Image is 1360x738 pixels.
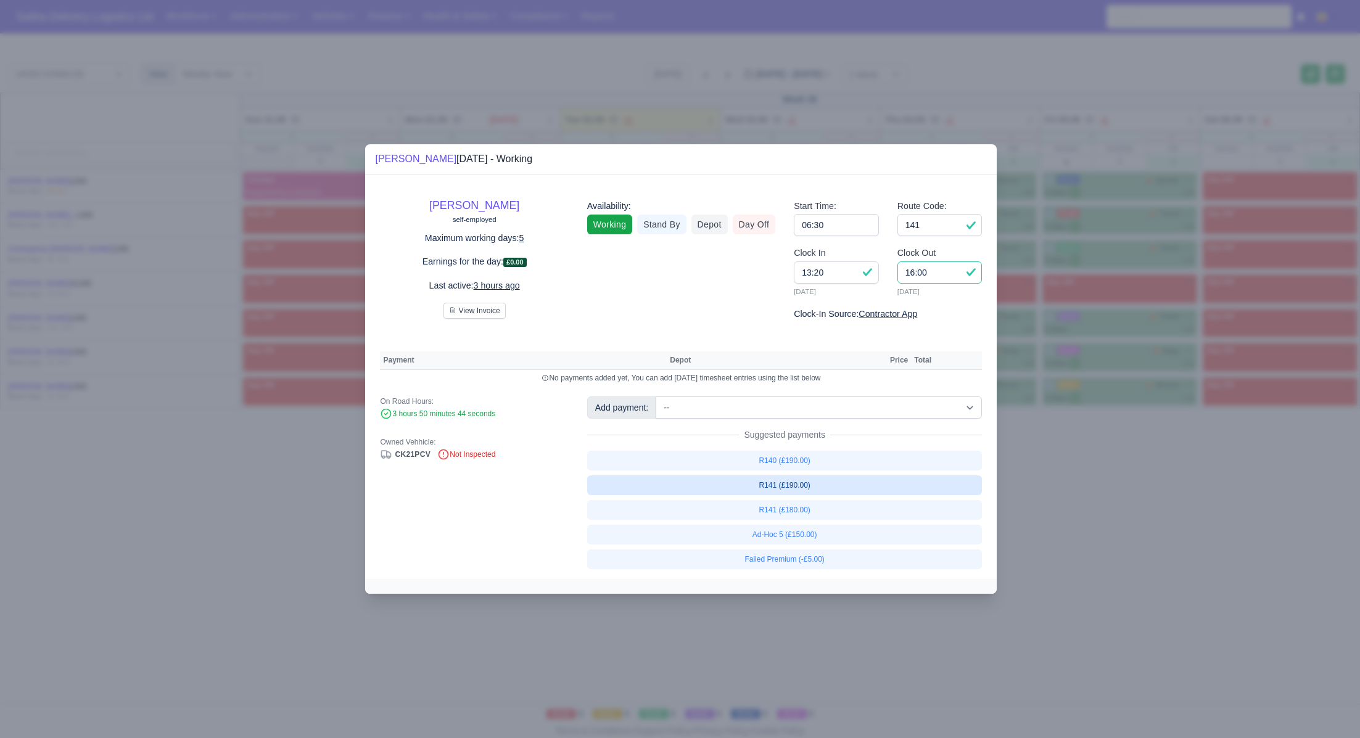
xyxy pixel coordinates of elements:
[587,451,983,470] a: R140 (£190.00)
[897,199,947,213] label: Route Code:
[380,351,667,370] th: Payment
[437,450,495,459] span: Not Inspected
[691,215,728,234] a: Depot
[375,152,532,166] div: [DATE] - Working
[794,246,825,260] label: Clock In
[897,246,936,260] label: Clock Out
[503,258,527,267] span: £0.00
[859,309,917,319] u: Contractor App
[667,351,877,370] th: Depot
[794,286,879,297] small: [DATE]
[380,255,568,269] p: Earnings for the day:
[380,396,568,406] div: On Road Hours:
[380,409,568,420] div: 3 hours 50 minutes 44 seconds
[380,279,568,293] p: Last active:
[897,286,983,297] small: [DATE]
[739,428,830,441] span: Suggested payments
[637,215,686,234] a: Stand By
[380,437,568,447] div: Owned Vehhicle:
[429,199,519,211] a: [PERSON_NAME]
[375,154,456,164] a: [PERSON_NAME]
[587,475,983,495] a: R141 (£190.00)
[380,231,568,245] p: Maximum working days:
[587,525,983,544] a: Ad-Hoc 5 (£150.00)
[733,215,776,234] a: Day Off
[587,396,656,419] div: Add payment:
[519,233,524,243] u: 5
[587,215,632,234] a: Working
[887,351,911,370] th: Price
[587,500,983,520] a: R141 (£180.00)
[911,351,934,370] th: Total
[1139,596,1360,738] iframe: Chat Widget
[794,199,836,213] label: Start Time:
[443,303,506,319] button: View Invoice
[474,281,520,290] u: 3 hours ago
[380,370,982,387] td: No payments added yet, You can add [DATE] timesheet entries using the list below
[587,549,983,569] a: Failed Premium (-£5.00)
[587,199,775,213] div: Availability:
[794,307,982,321] div: Clock-In Source:
[380,450,430,459] a: CK21PCV
[453,216,497,223] small: self-employed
